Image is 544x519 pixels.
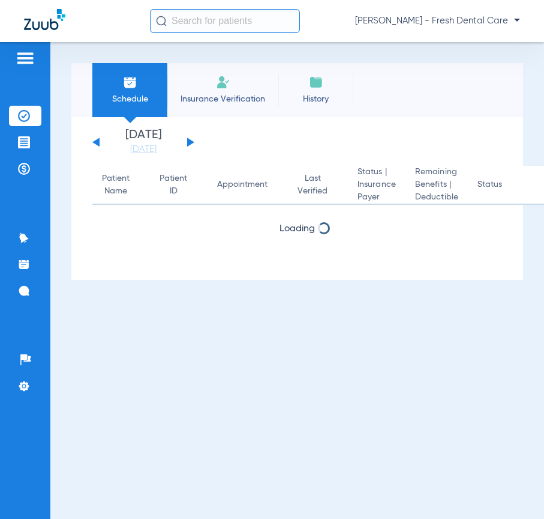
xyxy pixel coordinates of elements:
div: Last Verified [297,172,338,198]
a: [DATE] [107,144,179,156]
th: Remaining Benefits | [405,166,468,205]
img: Search Icon [156,16,167,26]
span: Schedule [101,93,158,105]
img: Zuub Logo [24,9,65,30]
div: Patient ID [160,172,198,198]
iframe: Chat Widget [484,461,544,519]
th: Status | [348,166,405,205]
span: [PERSON_NAME] - Fresh Dental Care [355,15,520,27]
span: History [287,93,344,105]
div: Appointment [217,178,268,191]
img: Schedule [123,75,137,90]
li: [DATE] [107,129,179,156]
div: Patient Name [102,172,130,198]
img: hamburger-icon [16,51,35,65]
div: Last Verified [297,172,327,198]
span: Insurance Verification [176,93,269,105]
div: Patient Name [102,172,140,198]
span: Deductible [415,191,458,204]
span: Insurance Payer [357,178,396,204]
input: Search for patients [150,9,300,33]
span: Loading [279,224,315,234]
img: Manual Insurance Verification [216,75,230,90]
div: Appointment [217,178,278,191]
span: Loading [279,256,315,266]
img: History [309,75,323,90]
div: Patient ID [160,172,187,198]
